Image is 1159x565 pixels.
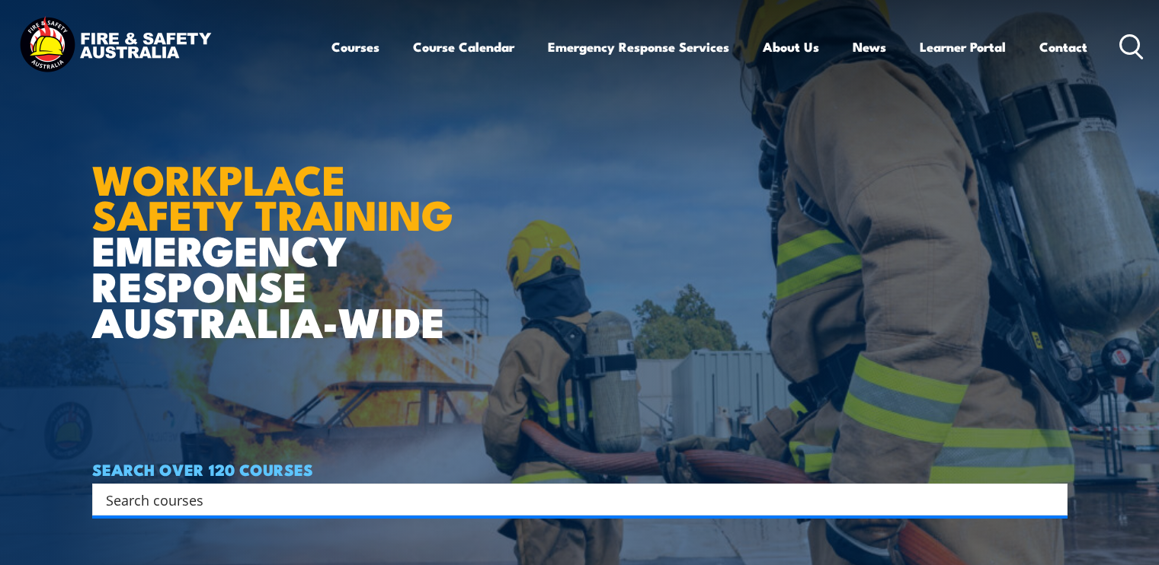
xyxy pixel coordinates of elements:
[331,27,379,67] a: Courses
[1039,27,1087,67] a: Contact
[1041,489,1062,510] button: Search magnifier button
[853,27,886,67] a: News
[548,27,729,67] a: Emergency Response Services
[413,27,514,67] a: Course Calendar
[92,123,465,339] h1: EMERGENCY RESPONSE AUSTRALIA-WIDE
[763,27,819,67] a: About Us
[920,27,1006,67] a: Learner Portal
[92,146,453,245] strong: WORKPLACE SAFETY TRAINING
[109,489,1037,510] form: Search form
[106,488,1034,511] input: Search input
[92,461,1068,477] h4: SEARCH OVER 120 COURSES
